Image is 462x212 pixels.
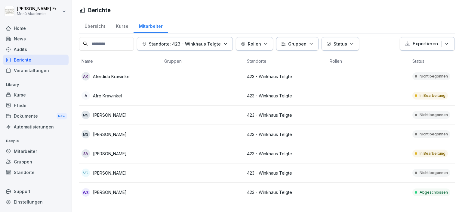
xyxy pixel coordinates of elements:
h1: Berichte [88,6,111,14]
button: Standorte: 423 - Winkhaus Telgte [137,37,233,51]
a: News [3,33,69,44]
p: 423 - Winkhaus Telgte [247,93,325,99]
a: Standorte [3,167,69,178]
div: WS [82,188,90,197]
p: 423 - Winkhaus Telgte [247,150,325,157]
a: Mitarbeiter [3,146,69,157]
a: Kurse [3,90,69,100]
p: Standorte: 423 - Winkhaus Telgte [149,41,221,47]
p: Menü Akademie [17,12,61,16]
div: MS [82,111,90,119]
button: Gruppen [276,37,319,51]
p: [PERSON_NAME] [93,189,127,195]
p: Gruppen [288,41,306,47]
p: Nicht begonnen [420,112,448,118]
div: Dokumente [3,111,69,122]
a: Gruppen [3,157,69,167]
p: Library [3,80,69,90]
a: Berichte [3,55,69,65]
p: 423 - Winkhaus Telgte [247,170,325,176]
p: Nicht begonnen [420,170,448,176]
a: DokumenteNew [3,111,69,122]
p: [PERSON_NAME] Friesen [17,6,61,11]
a: Einstellungen [3,197,69,207]
a: Mitarbeiter [134,18,168,33]
p: In Bearbeitung [420,151,445,156]
th: Rollen [327,55,410,67]
a: Veranstaltungen [3,65,69,76]
th: Name [79,55,162,67]
p: 423 - Winkhaus Telgte [247,73,325,80]
p: Nicht begonnen [420,74,448,79]
p: [PERSON_NAME] [93,150,127,157]
p: Status [334,41,347,47]
a: Automatisierungen [3,122,69,132]
th: Standorte [245,55,327,67]
div: Support [3,186,69,197]
div: AK [82,72,90,81]
div: VG [82,169,90,177]
p: In Bearbeitung [420,93,445,98]
div: New [57,113,67,120]
p: [PERSON_NAME] [93,112,127,118]
a: Pfade [3,100,69,111]
p: Aferdida Krawinkel [93,73,131,80]
p: People [3,136,69,146]
p: 423 - Winkhaus Telgte [247,112,325,118]
p: 423 - Winkhaus Telgte [247,131,325,138]
p: Abgeschlossen [420,190,448,195]
p: 423 - Winkhaus Telgte [247,189,325,195]
p: Rollen [248,41,261,47]
p: Nicht begonnen [420,131,448,137]
th: Gruppen [162,55,245,67]
a: Home [3,23,69,33]
p: [PERSON_NAME] [93,170,127,176]
div: SA [82,149,90,158]
p: Afro Krawinkel [93,93,122,99]
button: Exportieren [400,37,455,51]
div: MS [82,130,90,138]
button: Status [322,37,359,51]
p: Exportieren [413,40,438,47]
p: [PERSON_NAME] [93,131,127,138]
a: Übersicht [79,18,110,33]
a: Audits [3,44,69,55]
div: A [82,91,90,100]
a: Kurse [110,18,134,33]
button: Rollen [236,37,273,51]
